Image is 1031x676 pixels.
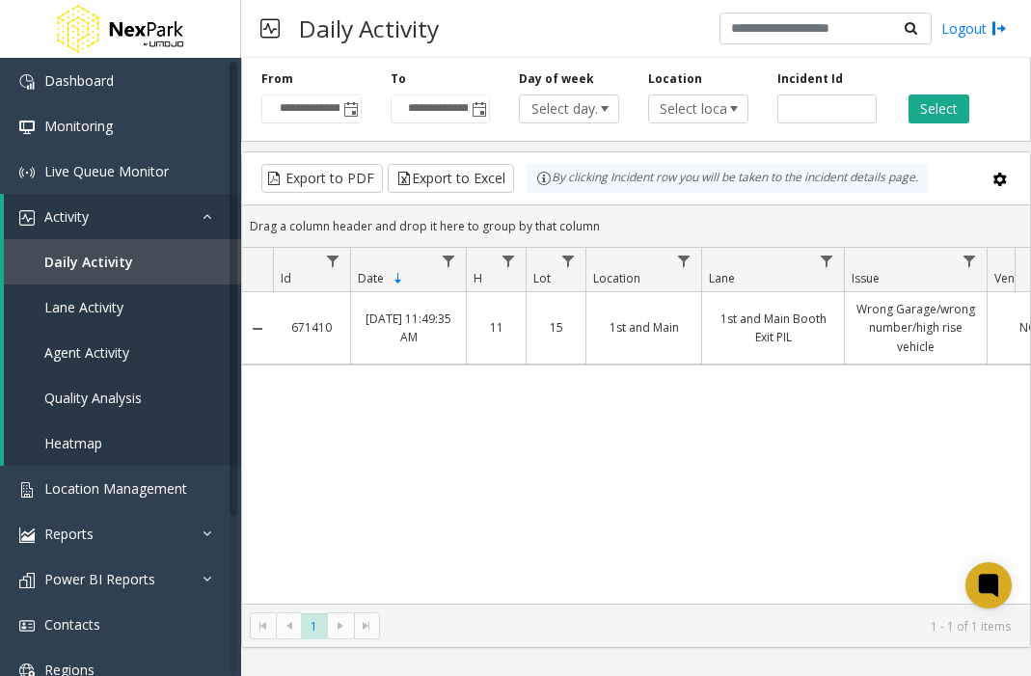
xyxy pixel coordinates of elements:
[260,5,280,52] img: pageIcon
[538,318,574,337] a: 15
[19,527,35,543] img: 'icon'
[909,95,969,123] button: Select
[44,343,129,362] span: Agent Activity
[496,248,522,274] a: H Filter Menu
[852,270,880,286] span: Issue
[4,330,241,375] a: Agent Activity
[19,618,35,634] img: 'icon'
[671,248,697,274] a: Location Filter Menu
[44,71,114,90] span: Dashboard
[320,248,346,274] a: Id Filter Menu
[4,194,241,239] a: Activity
[856,300,975,356] a: Wrong Garage/wrong number/high rise vehicle
[44,117,113,135] span: Monitoring
[598,318,690,337] a: 1st and Main
[593,270,640,286] span: Location
[519,70,594,88] label: Day of week
[19,573,35,588] img: 'icon'
[339,95,361,122] span: Toggle popup
[556,248,582,274] a: Lot Filter Menu
[358,270,384,286] span: Date
[4,420,241,466] a: Heatmap
[714,310,832,346] a: 1st and Main Booth Exit PIL
[536,171,552,186] img: infoIcon.svg
[44,570,155,588] span: Power BI Reports
[242,321,273,337] a: Collapse Details
[388,164,514,193] button: Export to Excel
[392,618,1011,635] kendo-pager-info: 1 - 1 of 1 items
[533,270,551,286] span: Lot
[44,434,102,452] span: Heatmap
[814,248,840,274] a: Lane Filter Menu
[289,5,448,52] h3: Daily Activity
[4,239,241,284] a: Daily Activity
[44,479,187,498] span: Location Management
[709,270,735,286] span: Lane
[941,18,1007,39] a: Logout
[19,482,35,498] img: 'icon'
[436,248,462,274] a: Date Filter Menu
[4,375,241,420] a: Quality Analysis
[19,210,35,226] img: 'icon'
[44,253,133,271] span: Daily Activity
[261,164,383,193] button: Export to PDF
[301,613,327,639] span: Page 1
[391,70,406,88] label: To
[527,164,928,193] div: By clicking Incident row you will be taken to the incident details page.
[242,248,1030,604] div: Data table
[478,318,514,337] a: 11
[44,207,89,226] span: Activity
[991,18,1007,39] img: logout
[44,389,142,407] span: Quality Analysis
[261,70,293,88] label: From
[648,70,702,88] label: Location
[242,209,1030,243] div: Drag a column header and drop it here to group by that column
[4,284,241,330] a: Lane Activity
[957,248,983,274] a: Issue Filter Menu
[777,70,843,88] label: Incident Id
[19,165,35,180] img: 'icon'
[44,525,94,543] span: Reports
[520,95,598,122] span: Select day...
[474,270,482,286] span: H
[363,310,454,346] a: [DATE] 11:49:35 AM
[19,74,35,90] img: 'icon'
[281,270,291,286] span: Id
[649,95,727,122] span: Select location...
[44,298,123,316] span: Lane Activity
[468,95,489,122] span: Toggle popup
[44,162,169,180] span: Live Queue Monitor
[285,318,339,337] a: 671410
[44,615,100,634] span: Contacts
[994,270,1022,286] span: Vend
[391,271,406,286] span: Sortable
[19,120,35,135] img: 'icon'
